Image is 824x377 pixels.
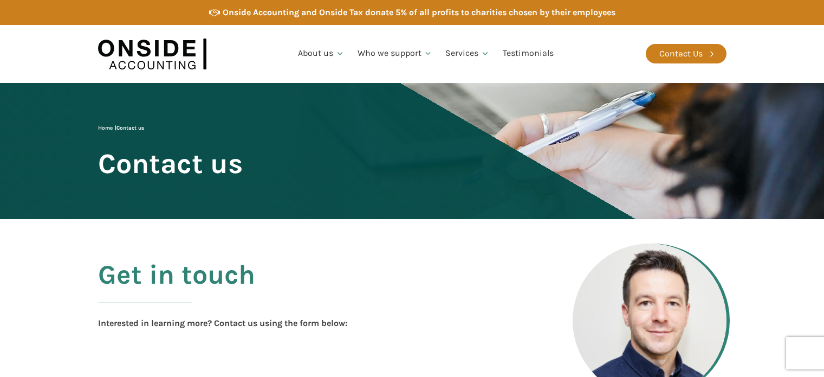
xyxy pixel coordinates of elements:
[98,125,144,131] span: |
[98,125,113,131] a: Home
[98,316,347,330] div: Interested in learning more? Contact us using the form below:
[98,260,255,316] h2: Get in touch
[116,125,144,131] span: Contact us
[98,149,243,178] span: Contact us
[291,35,351,72] a: About us
[646,44,726,63] a: Contact Us
[351,35,439,72] a: Who we support
[98,33,206,75] img: Onside Accounting
[496,35,560,72] a: Testimonials
[439,35,496,72] a: Services
[659,47,703,61] div: Contact Us
[223,5,615,20] div: Onside Accounting and Onside Tax donate 5% of all profits to charities chosen by their employees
